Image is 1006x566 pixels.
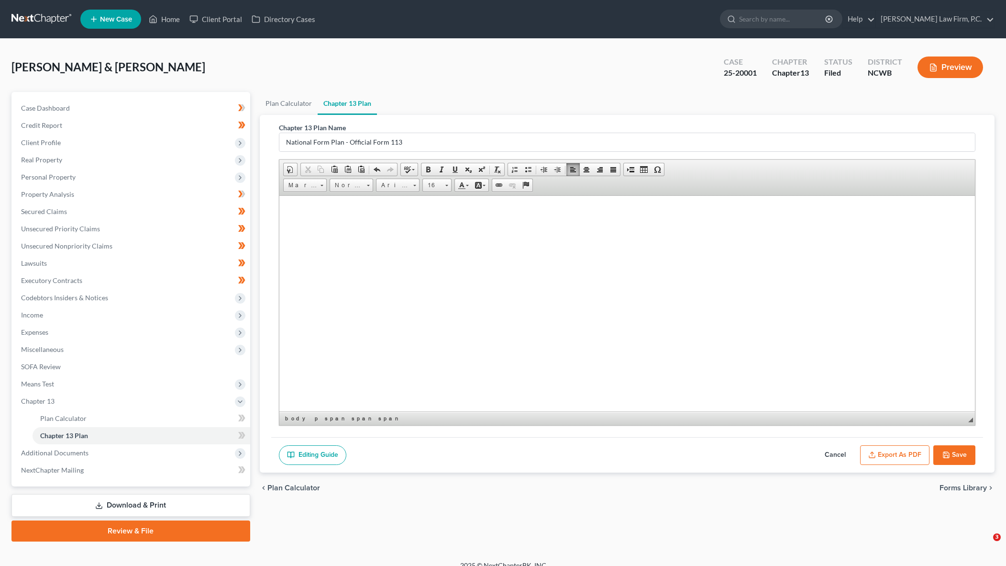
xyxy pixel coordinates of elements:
span: NextChapter Mailing [21,466,84,474]
div: Status [824,57,852,68]
div: Chapter [772,57,809,68]
a: Help [843,11,875,28]
a: Property Analysis [13,186,250,203]
span: Forms Library [940,484,987,492]
a: Chapter 13 Plan [33,427,250,444]
span: Codebtors Insiders & Notices [21,294,108,302]
a: Document Properties [284,163,297,176]
button: Preview [918,57,983,78]
a: Redo [384,163,397,176]
div: District [868,57,902,68]
a: NextChapter Mailing [13,462,250,479]
a: Paste [328,163,341,176]
span: Income [21,311,43,319]
a: Plan Calculator [260,92,318,115]
a: Background Color [472,179,488,192]
a: Center [580,163,593,176]
a: Secured Claims [13,203,250,220]
span: Chapter 13 Plan [40,431,88,440]
a: Copy [314,163,328,176]
button: Save [933,445,975,465]
a: Paste from Word [354,163,368,176]
button: chevron_left Plan Calculator [260,484,320,492]
a: Client Portal [185,11,247,28]
i: chevron_left [260,484,267,492]
a: Directory Cases [247,11,320,28]
span: Property Analysis [21,190,74,198]
a: Superscript [475,163,488,176]
div: 25-20001 [724,68,757,79]
a: Insert Special Character [651,163,664,176]
iframe: Rich Text Editor, document-ckeditor [279,196,975,411]
a: Unsecured Nonpriority Claims [13,238,250,255]
span: Arial [376,179,410,192]
a: Executory Contracts [13,272,250,289]
a: Marker [283,179,327,192]
span: Plan Calculator [267,484,320,492]
a: Chapter 13 Plan [318,92,377,115]
span: Personal Property [21,173,76,181]
a: [PERSON_NAME] Law Firm, P.C. [876,11,994,28]
a: Cut [301,163,314,176]
a: Unsecured Priority Claims [13,220,250,238]
span: Miscellaneous [21,345,64,353]
i: chevron_right [987,484,995,492]
a: Remove Format [491,163,504,176]
a: Unlink [506,179,519,192]
a: Anchor [519,179,532,192]
span: [PERSON_NAME] & [PERSON_NAME] [11,60,205,74]
button: Cancel [814,445,856,465]
span: 13 [800,68,809,77]
a: p element [313,414,322,423]
a: Bold [421,163,435,176]
a: Insert Page Break for Printing [624,163,637,176]
a: span element [350,414,376,423]
a: Insert/Remove Numbered List [508,163,521,176]
span: Unsecured Priority Claims [21,225,100,233]
a: Download & Print [11,494,250,517]
span: Secured Claims [21,207,67,215]
a: Normal [330,179,373,192]
span: Additional Documents [21,449,88,457]
input: Search by name... [739,10,827,28]
input: Enter name... [279,133,975,151]
div: Case [724,57,757,68]
a: Decrease Indent [537,163,551,176]
span: 3 [993,533,1001,541]
span: SOFA Review [21,362,61,371]
span: 16 [423,179,442,192]
a: Editing Guide [279,445,346,465]
span: Plan Calculator [40,414,87,422]
span: Means Test [21,380,54,388]
a: Plan Calculator [33,410,250,427]
a: Credit Report [13,117,250,134]
a: Align Left [566,163,580,176]
a: Table [637,163,651,176]
label: Chapter 13 Plan Name [279,123,346,133]
a: Align Right [593,163,607,176]
span: Lawsuits [21,259,47,267]
button: Forms Library chevron_right [940,484,995,492]
a: Undo [370,163,384,176]
a: Paste as plain text [341,163,354,176]
div: Chapter [772,68,809,79]
a: Insert/Remove Bulleted List [521,163,535,176]
a: body element [283,414,312,423]
span: Unsecured Nonpriority Claims [21,242,112,250]
a: Increase Indent [551,163,564,176]
span: Marker [284,179,317,192]
div: NCWB [868,68,902,79]
span: Chapter 13 [21,397,55,405]
a: Text Color [455,179,472,192]
span: Executory Contracts [21,276,82,284]
button: Export as PDF [860,445,929,465]
a: 16 [422,179,452,192]
span: Client Profile [21,138,61,147]
span: Normal [330,179,364,192]
a: Lawsuits [13,255,250,272]
span: Expenses [21,328,48,336]
a: Spell Checker [401,163,418,176]
a: span element [376,414,402,423]
a: SOFA Review [13,358,250,375]
a: Link [492,179,506,192]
